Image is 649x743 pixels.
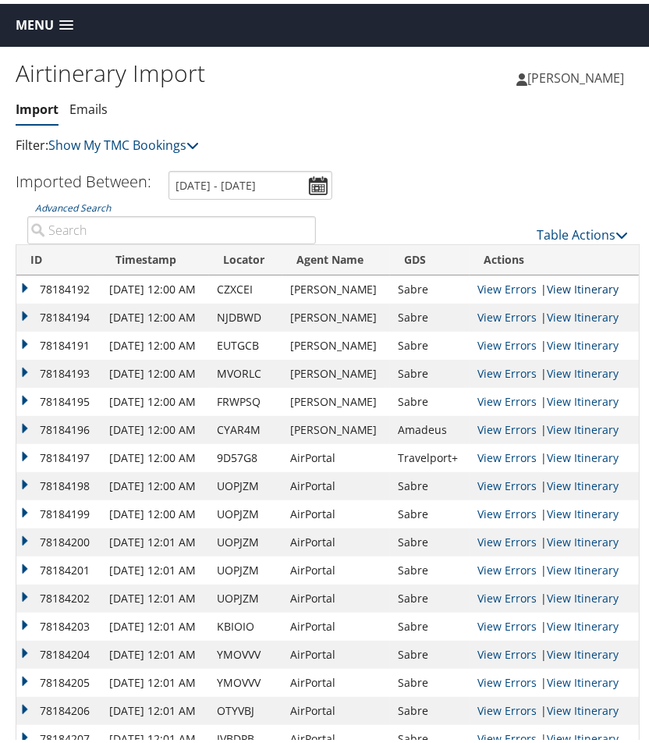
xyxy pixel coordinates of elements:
span: Menu [16,14,54,29]
td: 78184199 [16,496,101,524]
td: 78184204 [16,637,101,665]
input: [DATE] - [DATE] [168,167,332,196]
a: View Itinerary Details [547,362,619,377]
th: ID: activate to sort column ascending [16,241,101,272]
a: View Itinerary Details [547,643,619,658]
td: [DATE] 12:00 AM [101,384,209,412]
td: | [470,496,639,524]
td: [PERSON_NAME] [282,300,391,328]
td: [PERSON_NAME] [282,356,391,384]
td: [PERSON_NAME] [282,412,391,440]
td: Sabre [390,553,470,581]
td: AirPortal [282,609,391,637]
a: View errors [477,587,537,602]
td: 78184202 [16,581,101,609]
a: View errors [477,390,537,405]
a: View errors [477,615,537,630]
a: View errors [477,531,537,546]
td: | [470,693,639,721]
td: [DATE] 12:00 AM [101,412,209,440]
td: UOPJZM [209,524,282,553]
td: YMOVVV [209,665,282,693]
td: Amadeus [390,412,470,440]
td: 78184201 [16,553,101,581]
a: Emails [69,97,108,114]
a: [PERSON_NAME] [516,51,640,98]
td: UOPJZM [209,553,282,581]
th: Agent Name: activate to sort column ascending [282,241,391,272]
td: 78184200 [16,524,101,553]
td: Sabre [390,609,470,637]
span: [PERSON_NAME] [527,66,624,83]
td: AirPortal [282,496,391,524]
td: YMOVVV [209,637,282,665]
td: AirPortal [282,693,391,721]
td: Sabre [390,300,470,328]
td: | [470,300,639,328]
a: Table Actions [537,222,628,240]
td: [PERSON_NAME] [282,328,391,356]
a: Show My TMC Bookings [48,133,199,150]
a: View Itinerary Details [547,503,619,517]
a: View errors [477,362,537,377]
td: Sabre [390,581,470,609]
td: CZXCEI [209,272,282,300]
td: Sabre [390,384,470,412]
td: Sabre [390,524,470,553]
th: GDS: activate to sort column ascending [390,241,470,272]
td: 78184191 [16,328,101,356]
a: Import [16,97,59,114]
td: AirPortal [282,440,391,468]
td: 78184194 [16,300,101,328]
a: View Itinerary Details [547,446,619,461]
td: Travelport+ [390,440,470,468]
a: View Itinerary Details [547,390,619,405]
td: Sabre [390,665,470,693]
a: View Itinerary Details [547,587,619,602]
td: 78184203 [16,609,101,637]
td: 78184195 [16,384,101,412]
td: NJDBWD [209,300,282,328]
td: Sabre [390,496,470,524]
td: [DATE] 12:01 AM [101,637,209,665]
h1: Airtinerary Import [16,53,328,86]
td: AirPortal [282,553,391,581]
td: 78184197 [16,440,101,468]
a: View errors [477,559,537,574]
th: Locator: activate to sort column ascending [209,241,282,272]
a: Advanced Search [35,197,111,211]
a: Menu [8,9,81,34]
td: 78184193 [16,356,101,384]
th: Actions [470,241,639,272]
a: View errors [477,278,537,293]
td: | [470,328,639,356]
td: Sabre [390,693,470,721]
a: View Itinerary Details [547,334,619,349]
td: [DATE] 12:01 AM [101,665,209,693]
a: View errors [477,671,537,686]
td: | [470,412,639,440]
a: View Itinerary Details [547,727,619,742]
td: | [470,440,639,468]
a: View Itinerary Details [547,418,619,433]
td: Sabre [390,356,470,384]
a: View errors [477,306,537,321]
a: View errors [477,643,537,658]
td: AirPortal [282,468,391,496]
td: [DATE] 12:00 AM [101,272,209,300]
td: UOPJZM [209,581,282,609]
td: | [470,524,639,553]
td: | [470,581,639,609]
td: | [470,384,639,412]
a: View errors [477,334,537,349]
a: View Itinerary Details [547,559,619,574]
td: | [470,609,639,637]
td: Sabre [390,272,470,300]
td: EUTGCB [209,328,282,356]
td: MVORLC [209,356,282,384]
td: [DATE] 12:01 AM [101,524,209,553]
td: OTYVBJ [209,693,282,721]
td: | [470,553,639,581]
a: View Itinerary Details [547,699,619,714]
td: [DATE] 12:01 AM [101,609,209,637]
